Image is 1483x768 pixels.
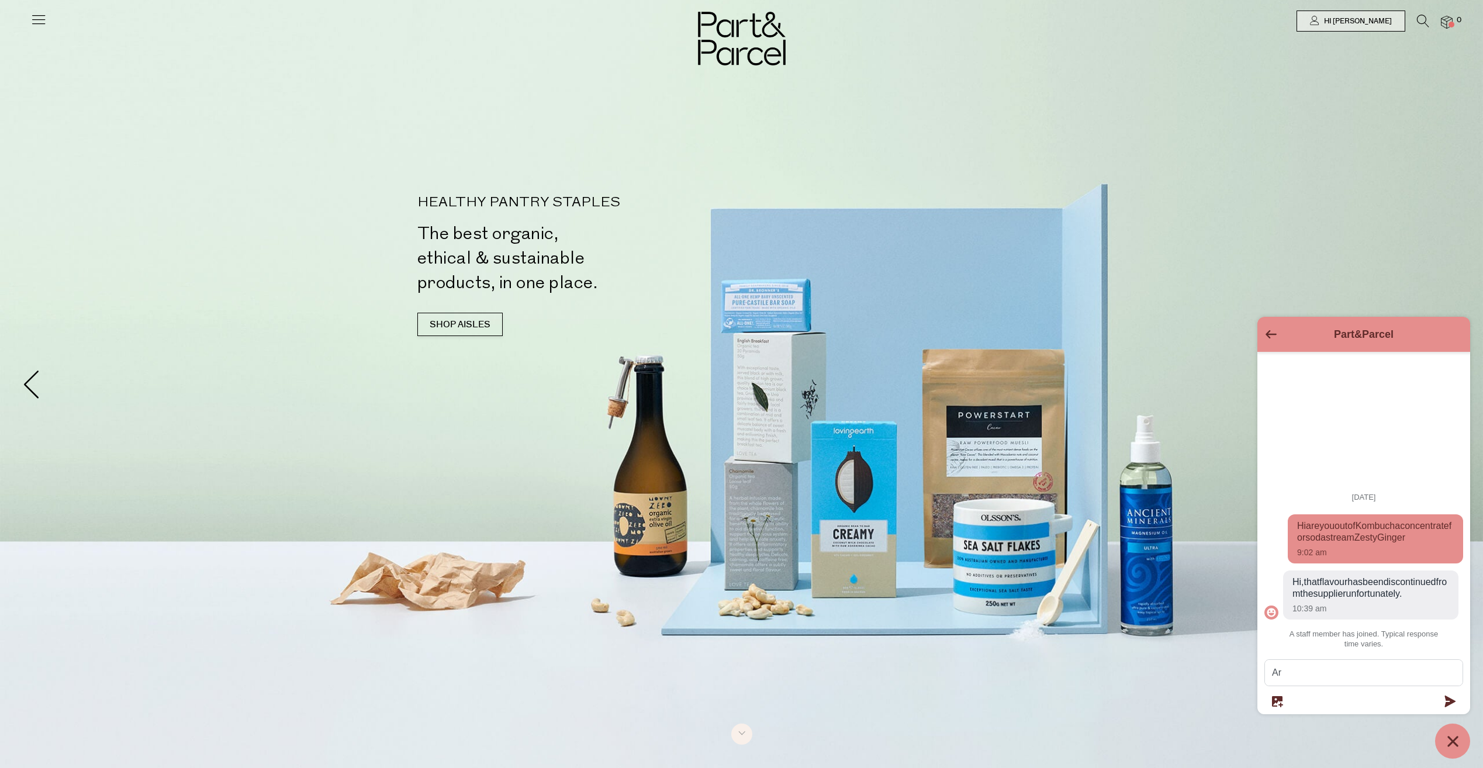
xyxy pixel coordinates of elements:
img: Part&Parcel [698,12,786,65]
h2: The best organic, ethical & sustainable products, in one place. [417,222,746,295]
a: SHOP AISLES [417,313,503,336]
span: Hi [PERSON_NAME] [1321,16,1392,26]
p: HEALTHY PANTRY STAPLES [417,196,746,210]
inbox-online-store-chat: Shopify online store chat [1254,317,1474,759]
span: 0 [1454,15,1464,26]
a: Hi [PERSON_NAME] [1297,11,1405,32]
a: 0 [1441,16,1453,28]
